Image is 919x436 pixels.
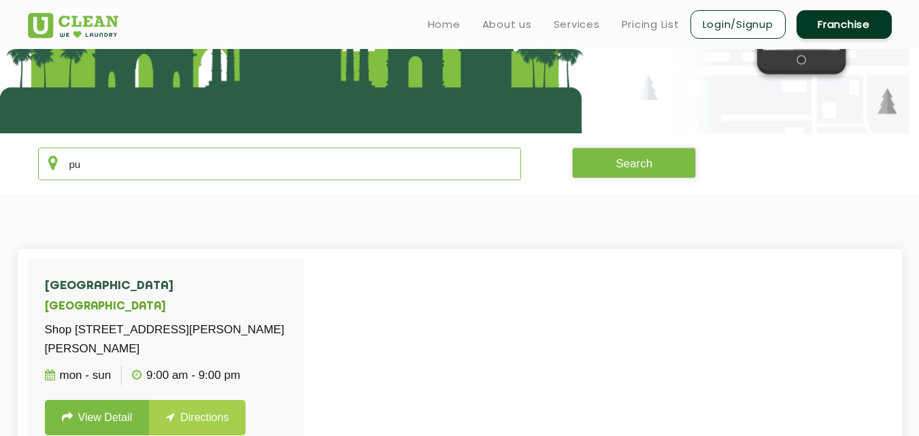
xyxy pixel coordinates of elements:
[132,366,240,385] p: 9:00 AM - 9:00 PM
[572,148,696,178] button: Search
[622,16,680,33] a: Pricing List
[45,400,150,435] a: View Detail
[554,16,600,33] a: Services
[45,301,287,314] h5: [GEOGRAPHIC_DATA]
[482,16,532,33] a: About us
[45,280,287,293] h4: [GEOGRAPHIC_DATA]
[428,16,461,33] a: Home
[149,400,246,435] a: Directions
[45,320,287,358] p: Shop [STREET_ADDRESS][PERSON_NAME][PERSON_NAME]
[28,13,118,38] img: UClean Laundry and Dry Cleaning
[45,366,112,385] p: Mon - Sun
[797,10,892,39] a: Franchise
[690,10,786,39] a: Login/Signup
[38,148,522,180] input: Enter city/area/pin Code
